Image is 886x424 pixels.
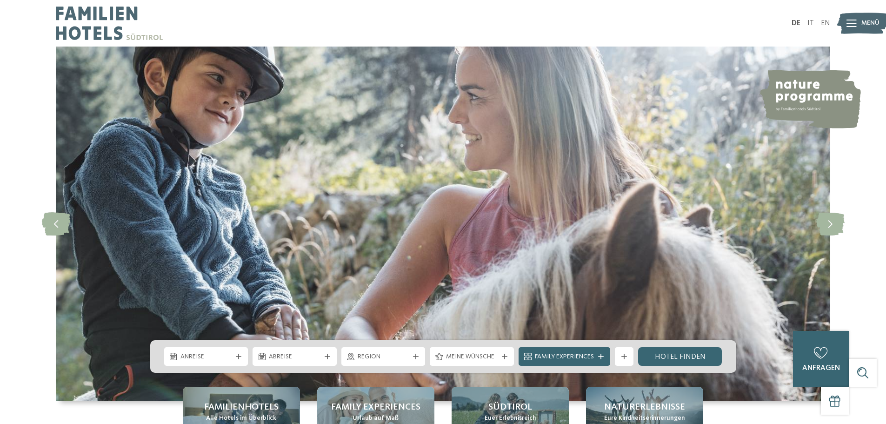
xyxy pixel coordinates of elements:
span: Südtirol [488,401,532,414]
img: nature programme by Familienhotels Südtirol [759,70,861,128]
span: Naturerlebnisse [604,401,685,414]
a: IT [807,20,814,27]
a: EN [821,20,830,27]
a: DE [792,20,800,27]
span: Alle Hotels im Überblick [206,414,276,423]
span: Region [358,352,409,362]
span: Family Experiences [331,401,420,414]
span: Menü [861,19,879,28]
span: Euer Erlebnisreich [485,414,536,423]
span: Meine Wünsche [446,352,498,362]
a: anfragen [793,331,849,387]
span: Familienhotels [204,401,279,414]
span: Anreise [180,352,232,362]
a: Hotel finden [638,347,722,366]
span: Abreise [269,352,320,362]
span: Eure Kindheitserinnerungen [604,414,685,423]
img: Familienhotels Südtirol: The happy family places [56,47,830,401]
span: anfragen [802,364,840,372]
span: Family Experiences [535,352,594,362]
span: Urlaub auf Maß [353,414,399,423]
